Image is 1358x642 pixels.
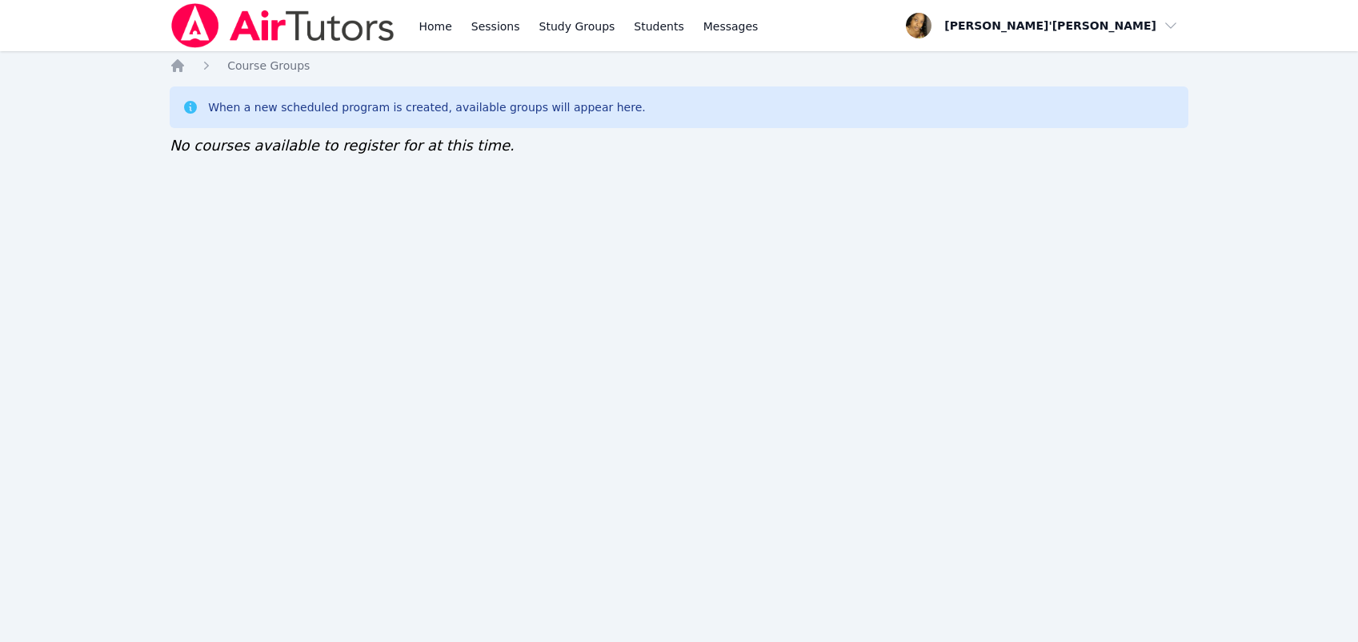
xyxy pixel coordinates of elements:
[170,137,515,154] span: No courses available to register for at this time.
[208,99,646,115] div: When a new scheduled program is created, available groups will appear here.
[227,59,310,72] span: Course Groups
[703,18,759,34] span: Messages
[170,3,396,48] img: Air Tutors
[227,58,310,74] a: Course Groups
[170,58,1188,74] nav: Breadcrumb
